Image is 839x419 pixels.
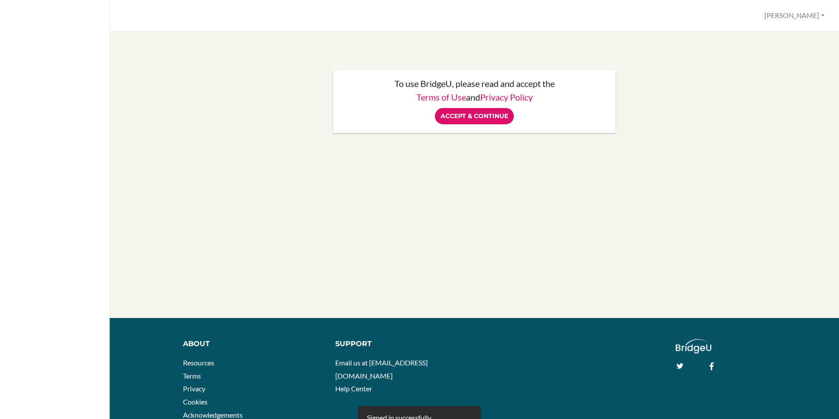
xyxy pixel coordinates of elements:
[335,339,466,349] div: Support
[760,7,828,24] button: [PERSON_NAME]
[480,92,533,102] a: Privacy Policy
[183,339,322,349] div: About
[335,384,372,393] a: Help Center
[342,79,607,88] p: To use BridgeU, please read and accept the
[435,108,514,124] input: Accept & Continue
[183,358,214,367] a: Resources
[342,93,607,101] p: and
[183,384,205,393] a: Privacy
[416,92,466,102] a: Terms of Use
[676,339,711,354] img: logo_white@2x-f4f0deed5e89b7ecb1c2cc34c3e3d731f90f0f143d5ea2071677605dd97b5244.png
[183,397,208,406] a: Cookies
[335,358,428,380] a: Email us at [EMAIL_ADDRESS][DOMAIN_NAME]
[183,372,201,380] a: Terms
